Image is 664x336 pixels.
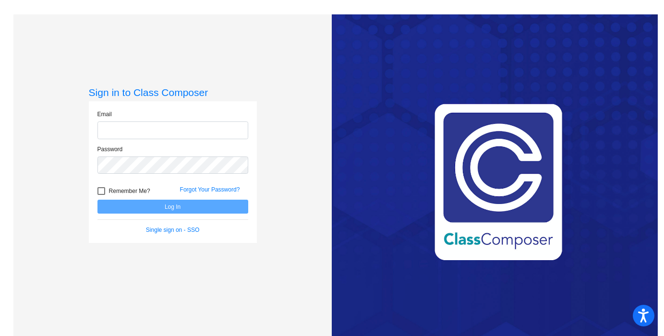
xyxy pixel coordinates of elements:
[146,227,199,233] a: Single sign on - SSO
[97,200,248,214] button: Log In
[97,145,123,154] label: Password
[89,86,257,98] h3: Sign in to Class Composer
[180,186,240,193] a: Forgot Your Password?
[97,110,112,119] label: Email
[109,185,150,197] span: Remember Me?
